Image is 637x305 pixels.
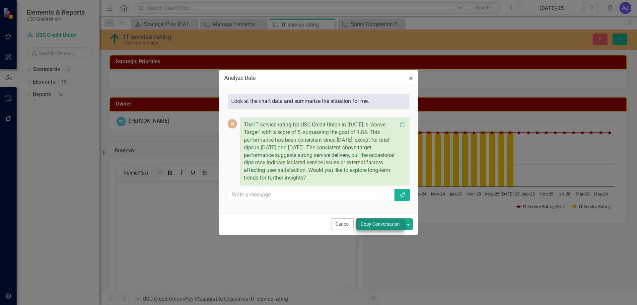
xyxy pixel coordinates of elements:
[228,94,409,109] div: Look at the chart data and summarize the situation for me.
[228,119,237,128] div: AI
[244,121,397,182] p: The IT service rating for USC Credit Union in [DATE] is "Above Target" with a score of 5, surpass...
[228,189,395,201] input: Write a message
[224,75,256,81] div: Analyze Data
[356,218,404,230] button: Copy Conversation
[331,218,354,230] button: Cancel
[409,74,413,82] span: ×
